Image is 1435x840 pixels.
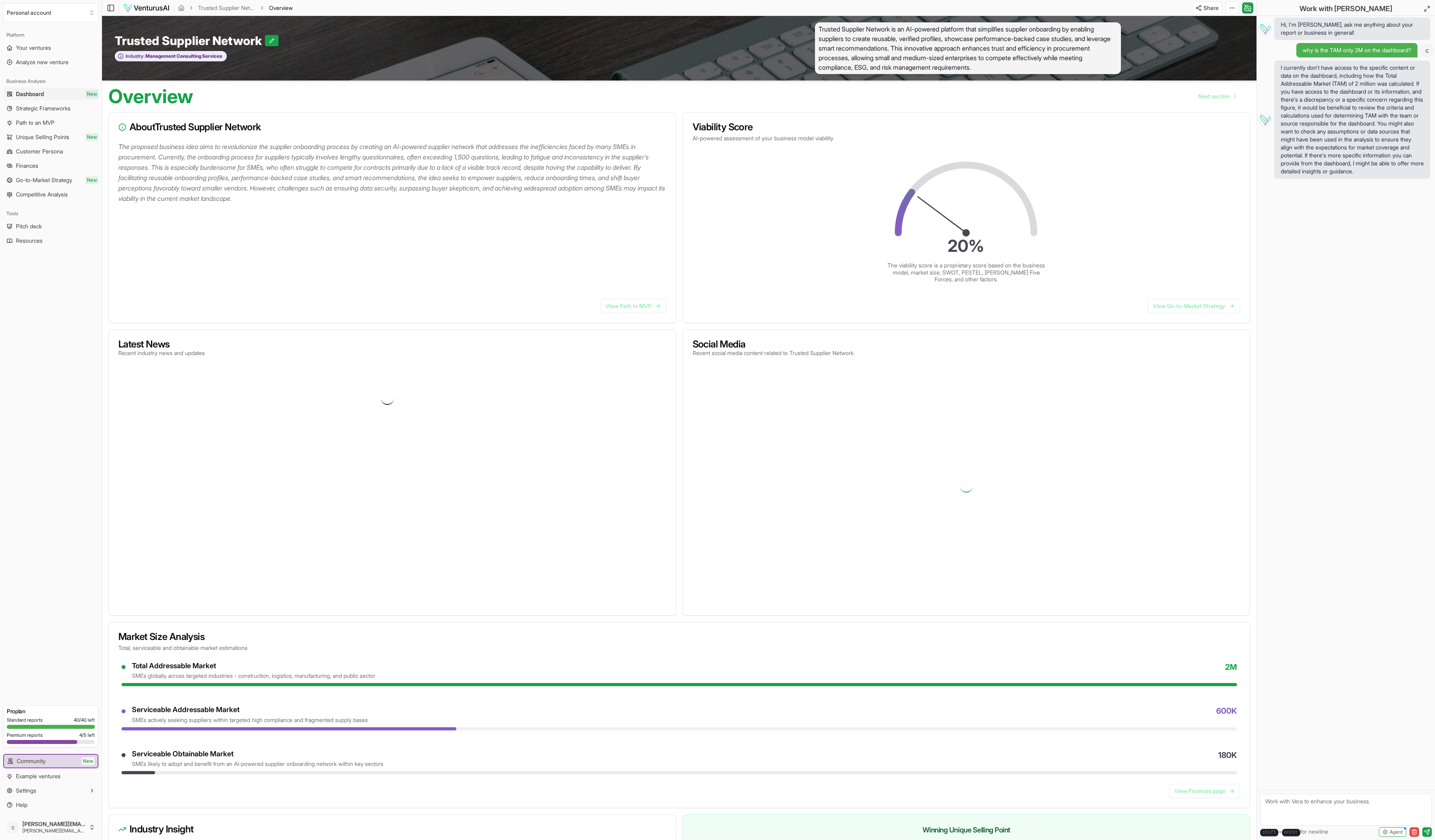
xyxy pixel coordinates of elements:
[1303,46,1411,54] span: why is the TAM only 2M on the dashboard?
[601,299,666,313] a: View Path to MVP
[693,122,1241,132] h3: Viability Score
[693,349,854,357] p: Recent social media content related to Trusted Supplier Network
[16,119,55,127] span: Path to an MVP
[132,672,375,680] div: SMEs globally across targeted industries - construction, logistics, manufacturing, and public sector
[7,732,43,738] span: Premium reports
[3,131,98,143] a: Unique Selling PointsNew
[7,717,43,723] span: Standard reports
[198,4,255,12] a: Trusted Supplier Network
[108,87,193,106] h1: Overview
[3,220,98,233] a: Pitch deck
[1260,828,1328,836] span: + for newline
[3,41,98,54] a: Your ventures
[16,90,44,98] span: Dashboard
[1218,750,1237,768] span: 180K
[3,159,98,172] a: Finances
[1421,44,1433,56] span: c
[1198,92,1230,100] span: Next section
[4,755,98,767] a: CommunityNew
[16,44,51,52] span: Your ventures
[1216,705,1237,724] span: 600K
[693,824,1241,836] h3: Winning Unique Selling Point
[1300,3,1392,14] h2: Work with [PERSON_NAME]
[16,176,72,184] span: Go-to-Market Strategy
[16,58,69,66] span: Analyze new venture
[126,53,145,59] span: Industry:
[3,799,98,811] a: Help
[118,349,205,357] p: Recent industry news and updates
[85,133,98,141] span: New
[1281,64,1424,175] span: I currently don't have access to the specific content or data on the dashboard, including how the...
[16,801,27,809] span: Help
[118,141,669,204] p: The proposed business idea aims to revolutionize the supplier onboarding process by creating an A...
[16,162,38,170] span: Finances
[132,750,383,759] div: Serviceable Obtainable Market
[815,22,1121,74] span: Trusted Supplier Network is an AI-powered platform that simplifies supplier onboarding by enablin...
[16,147,63,155] span: Customer Persona
[115,51,227,62] button: Industry:Management Consulting Services
[1258,22,1271,35] img: Vera
[16,787,36,795] span: Settings
[132,760,383,768] div: SMEs likely to adopt and benefit from an AI-powered supplier onboarding network within key sectors
[1379,827,1406,837] button: Agent
[3,174,98,186] a: Go-to-Market StrategyNew
[6,821,19,834] span: c
[16,104,71,112] span: Strategic Frameworks
[118,122,666,132] h3: About Trusted Supplier Network
[118,340,205,349] h3: Latest News
[118,824,666,834] h3: Industry Insight
[3,102,98,115] a: Strategic Frameworks
[3,56,98,69] a: Analyze new venture
[16,133,69,141] span: Unique Selling Points
[269,4,293,12] span: Overview
[16,222,42,230] span: Pitch deck
[948,236,985,256] text: 20 %
[79,732,95,738] span: 4 / 5 left
[85,176,98,184] span: New
[1225,661,1237,680] span: 2M
[3,234,98,247] a: Resources
[74,717,95,723] span: 40 / 40 left
[22,820,86,828] span: [PERSON_NAME][EMAIL_ADDRESS][DOMAIN_NAME]
[3,3,98,22] button: Select an organization
[3,784,98,797] button: Settings
[132,716,368,724] div: SMEs actively seeking suppliers within targeted high compliance and fragmented supply bases
[85,90,98,98] span: New
[22,828,86,834] span: [PERSON_NAME][EMAIL_ADDRESS][DOMAIN_NAME]
[81,757,94,765] span: New
[1169,784,1240,798] a: View Finances page
[1203,4,1219,12] span: Share
[3,770,98,783] a: Example ventures
[1148,299,1240,313] a: View Go-to-Market Strategy
[3,116,98,129] a: Path to an MVP
[17,757,45,765] span: Community
[693,340,854,349] h3: Social Media
[1260,829,1278,836] kbd: shift
[1192,88,1242,104] nav: pagination
[1390,829,1403,835] span: Agent
[3,818,98,837] button: c[PERSON_NAME][EMAIL_ADDRESS][DOMAIN_NAME][PERSON_NAME][EMAIL_ADDRESS][DOMAIN_NAME]
[3,188,98,201] a: Competitive Analysis
[115,33,265,48] span: Trusted Supplier Network
[3,88,98,100] a: DashboardNew
[132,661,375,671] div: Total Addressable Market
[1192,88,1242,104] a: Go to next page
[118,644,1240,652] p: Total, serviceable and obtainable market estimations
[887,262,1046,283] p: The viability score is a proprietary score based on the business model, market size, SWOT, PESTEL...
[16,772,61,780] span: Example ventures
[3,145,98,158] a: Customer Persona
[1192,2,1222,14] button: Share
[145,53,222,59] span: Management Consulting Services
[16,190,68,198] span: Competitive Analysis
[132,705,368,714] div: Serviceable Addressable Market
[118,632,1240,642] h3: Market Size Analysis
[123,3,170,13] img: logo
[1282,829,1300,836] kbd: enter
[1258,113,1271,126] img: Vera
[7,707,95,715] h3: Pro plan
[693,134,1241,142] p: AI-powered assessment of your business model viability
[3,75,98,88] div: Business Analysis
[16,237,43,245] span: Resources
[3,207,98,220] div: Tools
[178,4,293,12] nav: breadcrumb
